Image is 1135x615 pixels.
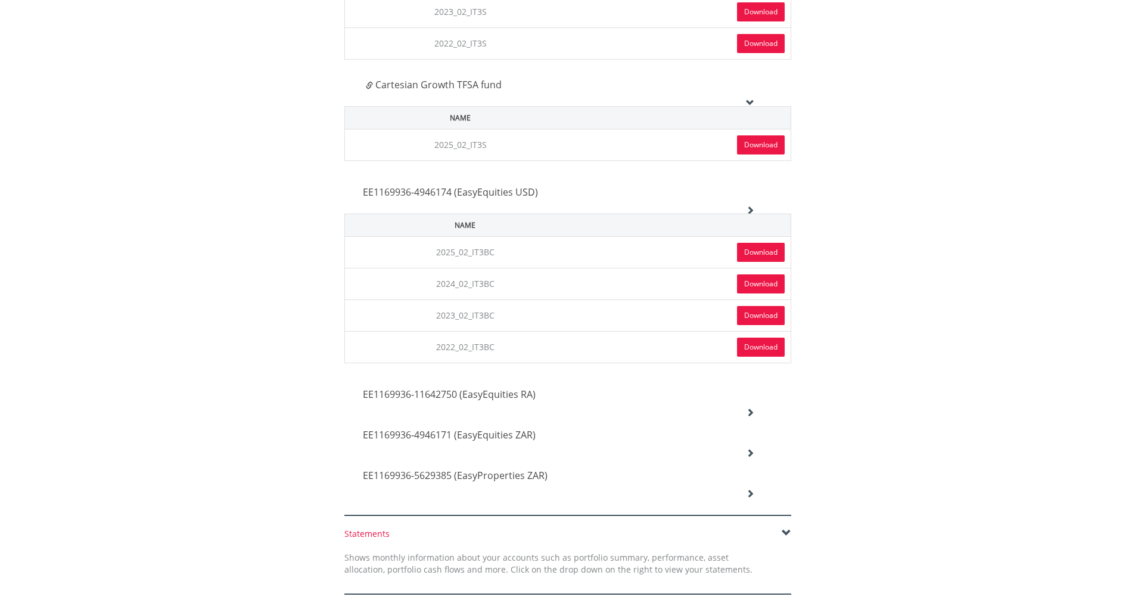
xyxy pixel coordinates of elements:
th: Name [344,214,586,236]
a: Download [737,306,785,325]
a: Download [737,34,785,53]
a: Download [737,135,785,154]
a: Download [737,338,785,357]
div: Statements [344,528,791,540]
span: EE1169936-11642750 (EasyEquities RA) [363,388,536,401]
span: Cartesian Growth TFSA fund [375,78,502,91]
a: Download [737,274,785,293]
a: Download [737,243,785,262]
td: 2025_02_IT3S [344,129,576,160]
div: Shows monthly information about your accounts such as portfolio summary, performance, asset alloc... [335,552,761,576]
th: Name [344,106,576,129]
td: 2022_02_IT3S [344,27,576,59]
td: 2024_02_IT3BC [344,268,586,299]
td: 2025_02_IT3BC [344,236,586,268]
td: 2022_02_IT3BC [344,331,586,363]
span: EE1169936-5629385 (EasyProperties ZAR) [363,469,548,482]
span: EE1169936-4946174 (EasyEquities USD) [363,186,538,199]
a: Download [737,2,785,21]
span: EE1169936-4946171 (EasyEquities ZAR) [363,428,536,441]
td: 2023_02_IT3BC [344,299,586,331]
